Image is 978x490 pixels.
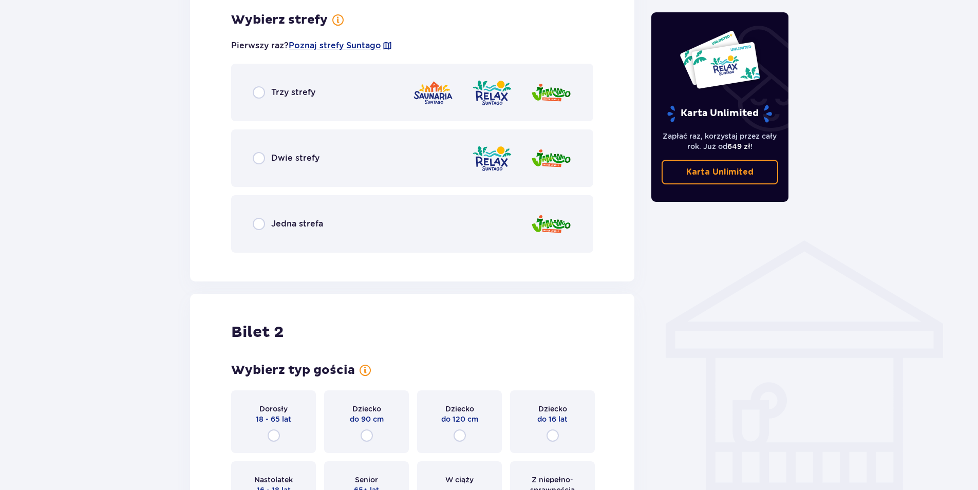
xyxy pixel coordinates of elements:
p: Pierwszy raz? [231,40,392,51]
span: 649 zł [727,142,750,150]
span: W ciąży [445,475,474,485]
p: Karta Unlimited [686,166,754,178]
span: Dorosły [259,404,288,414]
span: Nastolatek [254,475,293,485]
span: do 90 cm [350,414,384,424]
a: Poznaj strefy Suntago [289,40,381,51]
h2: Bilet 2 [231,323,284,342]
span: do 120 cm [441,414,478,424]
p: Zapłać raz, korzystaj przez cały rok. Już od ! [662,131,779,152]
img: Relax [472,78,513,107]
span: Dziecko [352,404,381,414]
h3: Wybierz strefy [231,12,328,28]
h3: Wybierz typ gościa [231,363,355,378]
img: Jamango [531,210,572,239]
p: Karta Unlimited [666,105,773,123]
span: Dziecko [445,404,474,414]
span: Senior [355,475,378,485]
span: Trzy strefy [271,87,315,98]
img: Jamango [531,144,572,173]
img: Saunaria [412,78,454,107]
span: do 16 lat [537,414,568,424]
span: Dziecko [538,404,567,414]
img: Relax [472,144,513,173]
img: Jamango [531,78,572,107]
span: 18 - 65 lat [256,414,291,424]
span: Jedna strefa [271,218,323,230]
img: Dwie karty całoroczne do Suntago z napisem 'UNLIMITED RELAX', na białym tle z tropikalnymi liśćmi... [679,30,761,89]
span: Dwie strefy [271,153,319,164]
a: Karta Unlimited [662,160,779,184]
